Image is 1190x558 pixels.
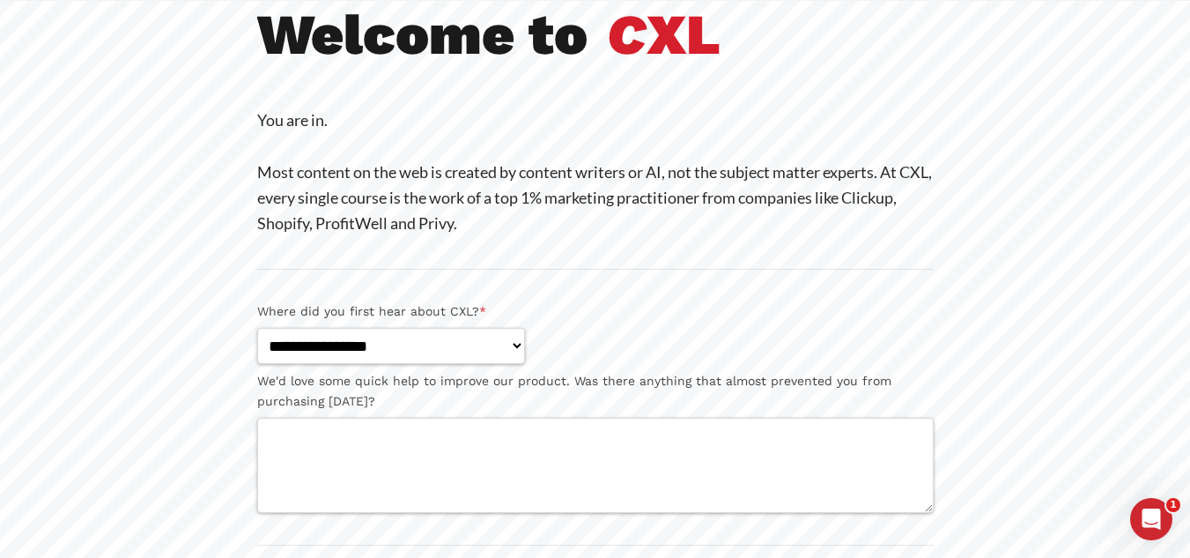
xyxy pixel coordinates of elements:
label: Where did you first hear about CXL? [257,301,934,322]
label: We'd love some quick help to improve our product. Was there anything that almost prevented you fr... [257,371,934,412]
b: Welcome to [257,1,588,68]
span: 1 [1166,498,1180,512]
b: XL [607,1,721,68]
iframe: Intercom live chat [1130,498,1172,540]
p: You are in. Most content on the web is created by content writers or AI, not the subject matter e... [257,108,934,236]
i: C [607,1,647,68]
